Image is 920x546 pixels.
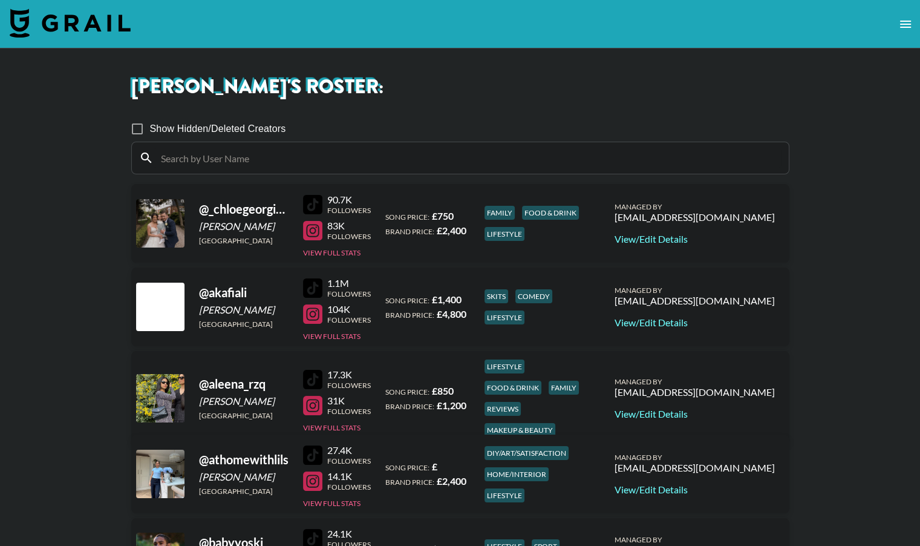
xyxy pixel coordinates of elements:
div: lifestyle [484,227,524,241]
div: home/interior [484,467,549,481]
div: @ _chloegeorgina_ [199,202,289,217]
div: [EMAIL_ADDRESS][DOMAIN_NAME] [615,211,775,223]
div: diy/art/satisfaction [484,446,569,460]
span: Brand Price: [385,227,434,236]
div: [EMAIL_ADDRESS][DOMAIN_NAME] [615,295,775,307]
span: Brand Price: [385,311,434,320]
div: 83K [327,220,371,232]
a: View/Edit Details [615,484,775,496]
div: [GEOGRAPHIC_DATA] [199,236,289,245]
div: Managed By [615,377,775,386]
div: reviews [484,402,521,416]
div: Followers [327,456,371,465]
div: [GEOGRAPHIC_DATA] [199,487,289,496]
button: open drawer [893,12,918,36]
div: lifestyle [484,488,524,502]
div: food & drink [522,206,579,220]
div: [EMAIL_ADDRESS][DOMAIN_NAME] [615,386,775,398]
div: makeup & beauty [484,423,555,437]
a: View/Edit Details [615,233,775,245]
button: View Full Stats [303,332,360,341]
strong: £ 4,800 [437,308,466,320]
strong: £ 1,400 [432,294,462,305]
input: Search by User Name [154,148,781,168]
div: comedy [515,289,552,303]
div: Followers [327,315,371,324]
strong: £ 2,400 [437,225,466,236]
span: Song Price: [385,387,429,396]
div: Managed By [615,535,775,544]
div: [PERSON_NAME] [199,220,289,232]
div: @ aleena_rzq [199,377,289,392]
span: Show Hidden/Deleted Creators [150,122,286,136]
strong: £ 1,200 [437,400,466,411]
div: [PERSON_NAME] [199,304,289,316]
div: @ athomewithlils [199,452,289,467]
div: Followers [327,482,371,492]
img: Grail Talent [10,8,131,38]
div: Followers [327,232,371,241]
div: Followers [327,407,371,416]
div: Managed By [615,453,775,462]
h1: [PERSON_NAME] 's Roster: [131,77,789,97]
div: family [549,381,579,395]
div: [PERSON_NAME] [199,471,289,483]
div: @ akafiali [199,285,289,300]
div: 14.1K [327,470,371,482]
strong: £ 750 [432,210,454,222]
span: Song Price: [385,463,429,472]
div: 24.1K [327,528,371,540]
strong: £ 2,400 [437,475,466,487]
strong: £ 850 [432,385,454,396]
div: lifestyle [484,360,524,373]
div: 31K [327,395,371,407]
div: lifestyle [484,311,524,324]
div: 27.4K [327,444,371,456]
div: [GEOGRAPHIC_DATA] [199,411,289,420]
div: skits [484,289,508,303]
div: Managed By [615,286,775,295]
div: Followers [327,206,371,215]
div: [EMAIL_ADDRESS][DOMAIN_NAME] [615,462,775,474]
a: View/Edit Details [615,408,775,420]
button: View Full Stats [303,248,360,257]
span: Song Price: [385,296,429,305]
div: 90.7K [327,194,371,206]
div: Followers [327,381,371,390]
strong: £ [432,461,437,472]
button: View Full Stats [303,423,360,432]
a: View/Edit Details [615,317,775,329]
div: Managed By [615,202,775,211]
div: family [484,206,515,220]
span: Brand Price: [385,478,434,487]
div: 104K [327,303,371,315]
div: 1.1M [327,277,371,289]
button: View Full Stats [303,499,360,508]
div: [PERSON_NAME] [199,395,289,407]
div: food & drink [484,381,541,395]
div: 17.3K [327,369,371,381]
span: Song Price: [385,212,429,222]
div: Followers [327,289,371,298]
span: Brand Price: [385,402,434,411]
div: [GEOGRAPHIC_DATA] [199,320,289,329]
